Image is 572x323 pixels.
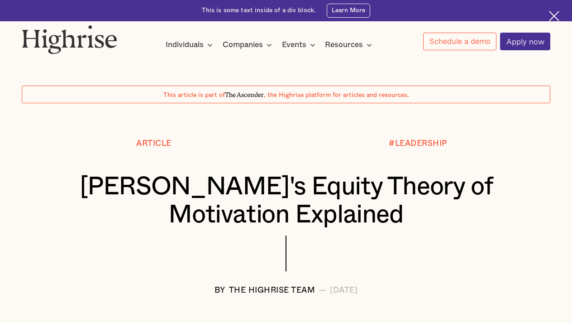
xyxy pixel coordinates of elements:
[325,39,375,50] div: Resources
[389,139,448,148] div: #LEADERSHIP
[500,33,550,50] a: Apply now
[282,39,306,50] div: Events
[330,286,357,295] div: [DATE]
[319,286,327,295] div: —
[166,39,204,50] div: Individuals
[327,4,371,18] a: Learn More
[22,25,117,54] img: Highrise logo
[282,39,318,50] div: Events
[214,286,225,295] div: BY
[229,286,315,295] div: The Highrise Team
[223,39,263,50] div: Companies
[264,92,409,98] span: , the Highrise platform for articles and resources.
[225,90,264,97] span: The Ascender
[163,92,225,98] span: This article is part of
[44,173,528,229] h1: [PERSON_NAME]'s Equity Theory of Motivation Explained
[549,11,559,21] img: Cross icon
[166,39,215,50] div: Individuals
[136,139,172,148] div: Article
[325,39,363,50] div: Resources
[202,6,316,15] div: This is some text inside of a div block.
[423,33,496,50] a: Schedule a demo
[223,39,275,50] div: Companies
